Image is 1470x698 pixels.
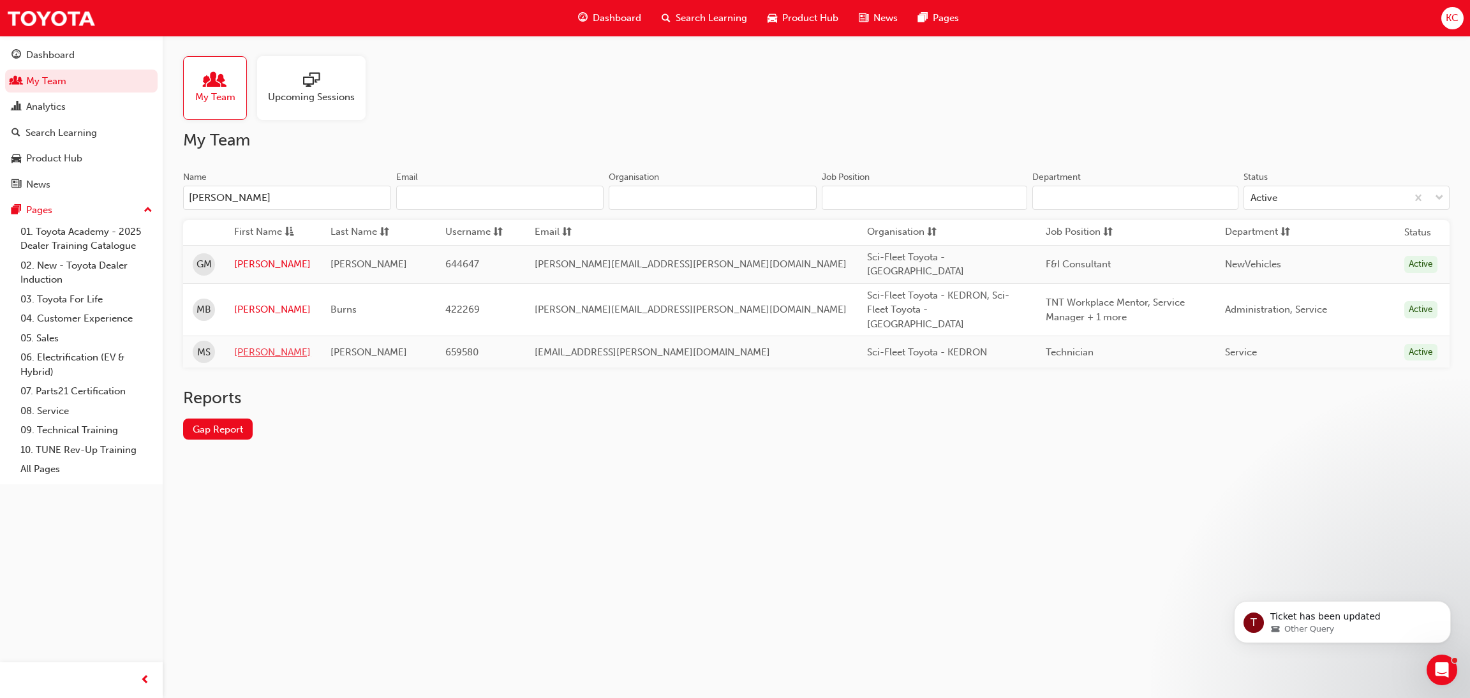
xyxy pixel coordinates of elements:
a: [PERSON_NAME] [234,257,311,272]
span: Job Position [1046,225,1101,241]
span: Technician [1046,346,1094,358]
a: 05. Sales [15,329,158,348]
a: Dashboard [5,43,158,67]
div: Name [183,171,207,184]
input: Organisation [609,186,817,210]
a: My Team [183,56,257,120]
img: Trak [6,4,96,33]
button: Pages [5,198,158,222]
span: Username [445,225,491,241]
span: News [873,11,898,26]
span: news-icon [859,10,868,26]
a: 01. Toyota Academy - 2025 Dealer Training Catalogue [15,222,158,256]
span: Pages [933,11,959,26]
button: Departmentsorting-icon [1225,225,1295,241]
a: My Team [5,70,158,93]
div: Dashboard [26,48,75,63]
button: DashboardMy TeamAnalyticsSearch LearningProduct HubNews [5,41,158,198]
span: Email [535,225,560,241]
iframe: Intercom live chat [1427,655,1457,685]
a: search-iconSearch Learning [651,5,757,31]
a: 10. TUNE Rev-Up Training [15,440,158,460]
div: Organisation [609,171,659,184]
span: news-icon [11,179,21,191]
span: Search Learning [676,11,747,26]
span: MS [197,345,211,360]
a: Search Learning [5,121,158,145]
span: 659580 [445,346,479,358]
span: people-icon [11,76,21,87]
button: First Nameasc-icon [234,225,304,241]
a: Gap Report [183,419,253,440]
span: prev-icon [140,672,150,688]
span: MB [197,302,211,317]
button: Last Namesorting-icon [330,225,401,241]
span: guage-icon [578,10,588,26]
input: Name [183,186,391,210]
span: [PERSON_NAME] [330,258,407,270]
span: sorting-icon [1103,225,1113,241]
span: up-icon [144,202,152,219]
a: 06. Electrification (EV & Hybrid) [15,348,158,382]
a: 08. Service [15,401,158,421]
span: sorting-icon [380,225,389,241]
span: [PERSON_NAME][EMAIL_ADDRESS][PERSON_NAME][DOMAIN_NAME] [535,304,847,315]
span: First Name [234,225,282,241]
span: car-icon [768,10,777,26]
h2: Reports [183,388,1450,408]
a: Product Hub [5,147,158,170]
span: [EMAIL_ADDRESS][PERSON_NAME][DOMAIN_NAME] [535,346,770,358]
div: Analytics [26,100,66,114]
span: KC [1446,11,1459,26]
span: Sci-Fleet Toyota - KEDRON, Sci-Fleet Toyota - [GEOGRAPHIC_DATA] [867,290,1009,330]
a: Upcoming Sessions [257,56,376,120]
a: car-iconProduct Hub [757,5,849,31]
div: Pages [26,203,52,218]
span: Upcoming Sessions [268,90,355,105]
span: 422269 [445,304,480,315]
span: My Team [195,90,235,105]
div: Email [396,171,418,184]
span: sessionType_ONLINE_URL-icon [303,72,320,90]
div: Active [1404,301,1437,318]
a: Analytics [5,95,158,119]
span: guage-icon [11,50,21,61]
span: Department [1225,225,1278,241]
input: Email [396,186,604,210]
span: sorting-icon [927,225,937,241]
input: Job Position [822,186,1028,210]
span: sorting-icon [562,225,572,241]
div: News [26,177,50,192]
a: news-iconNews [849,5,908,31]
span: chart-icon [11,101,21,113]
span: Burns [330,304,357,315]
span: search-icon [662,10,671,26]
div: Job Position [822,171,870,184]
span: Sci-Fleet Toyota - [GEOGRAPHIC_DATA] [867,251,964,278]
a: All Pages [15,459,158,479]
span: down-icon [1435,190,1444,207]
span: Organisation [867,225,924,241]
button: KC [1441,7,1464,29]
span: TNT Workplace Mentor, Service Manager + 1 more [1046,297,1185,323]
span: [PERSON_NAME][EMAIL_ADDRESS][PERSON_NAME][DOMAIN_NAME] [535,258,847,270]
span: car-icon [11,153,21,165]
a: 02. New - Toyota Dealer Induction [15,256,158,290]
span: 644647 [445,258,479,270]
a: guage-iconDashboard [568,5,651,31]
button: Emailsorting-icon [535,225,605,241]
a: News [5,173,158,197]
a: [PERSON_NAME] [234,302,311,317]
div: Active [1404,344,1437,361]
a: 07. Parts21 Certification [15,382,158,401]
div: Active [1251,191,1277,205]
a: 03. Toyota For Life [15,290,158,309]
div: Product Hub [26,151,82,166]
span: pages-icon [918,10,928,26]
button: Organisationsorting-icon [867,225,937,241]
